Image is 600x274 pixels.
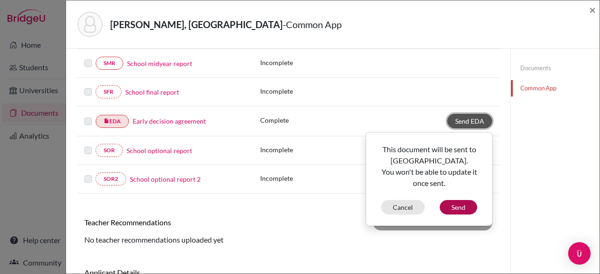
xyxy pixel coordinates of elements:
h6: Teacher Recommendations [77,218,288,227]
button: Cancel [381,200,425,215]
p: Incomplete [260,58,357,67]
div: Open Intercom Messenger [568,242,591,265]
strong: [PERSON_NAME], [GEOGRAPHIC_DATA] [110,19,283,30]
a: School final report [125,87,179,97]
a: Common App [511,80,600,96]
a: SFR [96,85,121,98]
p: This document will be sent to [GEOGRAPHIC_DATA]. You won't be able to update it once sent. [374,144,485,189]
a: School optional report 2 [130,174,201,184]
a: SOR2 [96,172,126,185]
div: No teacher recommendations uploaded yet [77,234,499,245]
p: Incomplete [260,86,357,96]
a: School optional report [127,146,192,156]
div: Send EDA [366,132,493,226]
span: × [589,3,596,16]
i: insert_drive_file [104,118,109,124]
a: SOR [96,144,123,157]
a: Send EDA [447,114,492,128]
p: Incomplete [260,145,357,155]
a: SMR [96,57,123,70]
a: Documents [511,60,600,76]
a: insert_drive_fileEDA [96,115,129,128]
p: Complete [260,115,357,125]
span: Send EDA [455,117,484,125]
a: School midyear report [127,59,192,68]
button: Send [440,200,477,215]
button: Close [589,4,596,15]
a: Early decision agreement [133,116,206,126]
p: Incomplete [260,173,357,183]
span: - Common App [283,19,342,30]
